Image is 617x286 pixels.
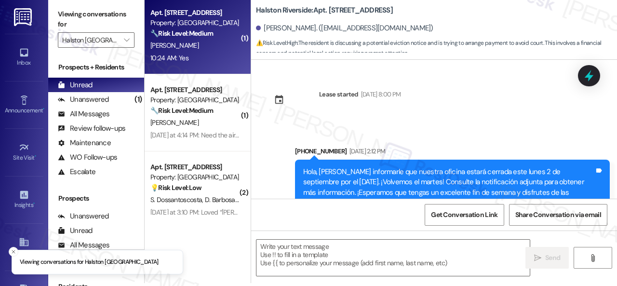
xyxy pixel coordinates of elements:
[150,54,188,62] div: 10:24 AM: Yes
[425,204,504,226] button: Get Conversation Link
[534,254,541,262] i: 
[48,193,144,204] div: Prospects
[150,8,240,18] div: Apt. [STREET_ADDRESS]
[14,8,34,26] img: ResiDesk Logo
[150,106,213,115] strong: 🔧 Risk Level: Medium
[58,211,109,221] div: Unanswered
[205,195,278,204] span: D. Barbosafigueredocosta
[43,106,44,112] span: •
[295,146,610,160] div: [PHONE_NUMBER]
[9,247,18,257] button: Close toast
[58,7,134,32] label: Viewing conversations for
[256,5,393,15] b: Halston Riverside: Apt. [STREET_ADDRESS]
[525,247,569,269] button: Send
[150,85,240,95] div: Apt. [STREET_ADDRESS]
[58,95,109,105] div: Unanswered
[150,18,240,28] div: Property: [GEOGRAPHIC_DATA]
[48,62,144,72] div: Prospects + Residents
[150,29,213,38] strong: 🔧 Risk Level: Medium
[33,200,35,207] span: •
[256,39,297,47] strong: ⚠️ Risk Level: High
[62,32,119,48] input: All communities
[58,123,125,134] div: Review follow-ups
[150,95,240,105] div: Property: [GEOGRAPHIC_DATA]
[58,109,109,119] div: All Messages
[347,146,386,156] div: [DATE] 2:12 PM
[124,36,129,44] i: 
[509,204,607,226] button: Share Conversation via email
[431,210,497,220] span: Get Conversation Link
[132,92,144,107] div: (1)
[589,254,596,262] i: 
[150,183,201,192] strong: 💡 Risk Level: Low
[5,44,43,70] a: Inbox
[303,167,594,218] div: Hola, [PERSON_NAME] informarle que nuestra oficina estará cerrada este lunes 2 de septiembre por ...
[150,41,199,50] span: [PERSON_NAME]
[58,138,111,148] div: Maintenance
[5,187,43,213] a: Insights •
[150,162,240,172] div: Apt. [STREET_ADDRESS]
[35,153,36,160] span: •
[150,118,199,127] span: [PERSON_NAME]
[5,234,43,260] a: Buildings
[150,172,240,182] div: Property: [GEOGRAPHIC_DATA]
[256,23,433,33] div: [PERSON_NAME]. ([EMAIL_ADDRESS][DOMAIN_NAME])
[58,152,117,163] div: WO Follow-ups
[58,240,109,250] div: All Messages
[5,139,43,165] a: Site Visit •
[256,38,617,59] span: : The resident is discussing a potential eviction notice and is trying to arrange payment to avoi...
[20,258,159,267] p: Viewing conversations for Halston [GEOGRAPHIC_DATA]
[515,210,601,220] span: Share Conversation via email
[150,131,298,139] div: [DATE] at 4:14 PM: Need the air conditioning unit fixed
[359,89,401,99] div: [DATE] 8:00 PM
[58,226,93,236] div: Unread
[58,80,93,90] div: Unread
[58,167,95,177] div: Escalate
[150,195,205,204] span: S. Dossantoscosta
[545,253,560,263] span: Send
[319,89,359,99] div: Lease started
